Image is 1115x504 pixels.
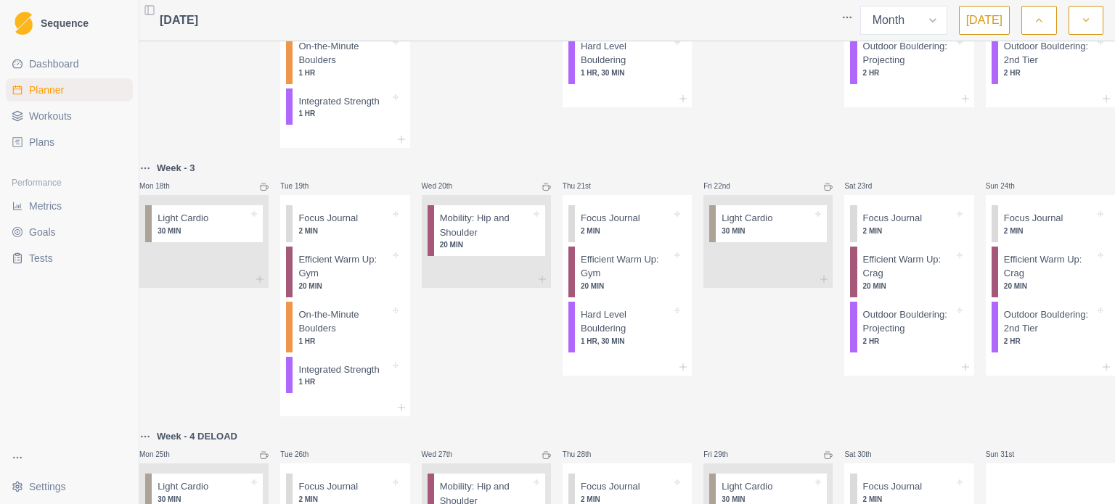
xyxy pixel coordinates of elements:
[145,205,263,242] div: Light Cardio30 MIN
[568,205,686,242] div: Focus Journal2 MIN
[428,205,545,256] div: Mobility: Hip and Shoulder20 MIN
[298,307,389,336] p: On-the-Minute Boulders
[703,181,747,191] p: Fri 22nd
[568,247,686,297] div: Efficient Warm Up: Gym20 MIN
[863,211,923,226] p: Focus Journal
[29,57,79,71] span: Dashboard
[581,226,671,236] p: 2 MIN
[298,94,379,109] p: Integrated Strength
[29,83,64,97] span: Planner
[6,131,133,154] a: Plans
[286,247,404,297] div: Efficient Warm Up: Gym20 MIN
[286,33,404,84] div: On-the-Minute Boulders1 HR
[844,449,888,460] p: Sat 30th
[298,479,358,494] p: Focus Journal
[139,449,183,460] p: Mon 25th
[850,33,968,84] div: Outdoor Bouldering: Projecting2 HR
[29,109,72,123] span: Workouts
[298,363,379,377] p: Integrated Strength
[986,181,1029,191] p: Sun 24th
[581,307,671,336] p: Hard Level Bouldering
[422,449,465,460] p: Wed 27th
[286,302,404,352] div: On-the-Minute Boulders1 HR
[160,12,198,29] span: [DATE]
[581,67,671,78] p: 1 HR, 30 MIN
[992,302,1109,352] div: Outdoor Bouldering: 2nd Tier2 HR
[6,475,133,498] button: Settings
[298,281,389,292] p: 20 MIN
[863,336,954,347] p: 2 HR
[992,205,1109,242] div: Focus Journal2 MIN
[298,67,389,78] p: 1 HR
[6,78,133,102] a: Planner
[6,6,133,41] a: LogoSequence
[29,251,53,265] span: Tests
[280,181,324,191] p: Tue 19th
[1004,307,1095,336] p: Outdoor Bouldering: 2nd Tier
[863,67,954,78] p: 2 HR
[286,205,404,242] div: Focus Journal2 MIN
[440,239,531,250] p: 20 MIN
[581,336,671,347] p: 1 HR, 30 MIN
[863,252,954,281] p: Efficient Warm Up: Crag
[581,281,671,292] p: 20 MIN
[422,181,465,191] p: Wed 20th
[581,39,671,67] p: Hard Level Bouldering
[568,302,686,352] div: Hard Level Bouldering1 HR, 30 MIN
[298,252,389,281] p: Efficient Warm Up: Gym
[286,88,404,125] div: Integrated Strength1 HR
[6,247,133,270] a: Tests
[15,12,33,36] img: Logo
[158,479,208,494] p: Light Cardio
[6,104,133,128] a: Workouts
[41,18,89,28] span: Sequence
[1004,211,1063,226] p: Focus Journal
[581,211,640,226] p: Focus Journal
[6,171,133,194] div: Performance
[6,220,133,244] a: Goals
[29,199,62,213] span: Metrics
[850,247,968,297] div: Efficient Warm Up: Crag20 MIN
[568,33,686,84] div: Hard Level Bouldering1 HR, 30 MIN
[1004,39,1095,67] p: Outdoor Bouldering: 2nd Tier
[563,181,606,191] p: Thu 21st
[298,336,389,347] p: 1 HR
[992,247,1109,297] div: Efficient Warm Up: Crag20 MIN
[863,39,954,67] p: Outdoor Bouldering: Projecting
[298,108,389,119] p: 1 HR
[440,211,531,239] p: Mobility: Hip and Shoulder
[298,39,389,67] p: On-the-Minute Boulders
[863,281,954,292] p: 20 MIN
[844,181,888,191] p: Sat 23rd
[157,161,195,175] p: Week - 3
[6,52,133,75] a: Dashboard
[29,225,56,239] span: Goals
[863,307,954,336] p: Outdoor Bouldering: Projecting
[986,449,1029,460] p: Sun 31st
[298,226,389,236] p: 2 MIN
[1004,336,1095,347] p: 2 HR
[709,205,827,242] div: Light Cardio30 MIN
[158,211,208,226] p: Light Cardio
[158,226,248,236] p: 30 MIN
[1004,252,1095,281] p: Efficient Warm Up: Crag
[992,33,1109,84] div: Outdoor Bouldering: 2nd Tier2 HR
[280,449,324,460] p: Tue 26th
[863,479,923,494] p: Focus Journal
[1004,281,1095,292] p: 20 MIN
[298,211,358,226] p: Focus Journal
[863,226,954,236] p: 2 MIN
[157,429,237,444] p: Week - 4 DELOAD
[703,449,747,460] p: Fri 29th
[6,194,133,218] a: Metrics
[722,226,812,236] p: 30 MIN
[29,135,54,149] span: Plans
[1004,226,1095,236] p: 2 MIN
[581,252,671,281] p: Efficient Warm Up: Gym
[298,376,389,387] p: 1 HR
[959,6,1010,35] button: [DATE]
[139,181,183,191] p: Mon 18th
[850,205,968,242] div: Focus Journal2 MIN
[286,357,404,394] div: Integrated Strength1 HR
[850,302,968,352] div: Outdoor Bouldering: Projecting2 HR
